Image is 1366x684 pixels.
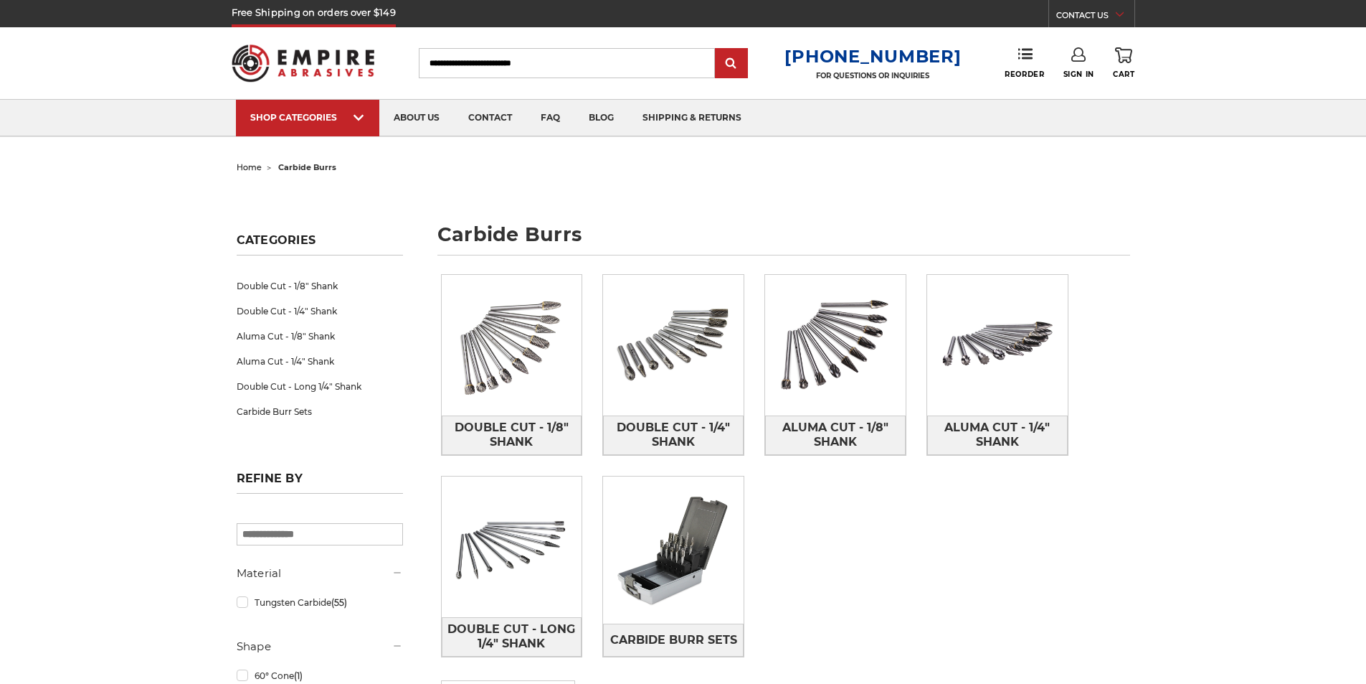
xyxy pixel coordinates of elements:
[250,112,365,123] div: SHOP CATEGORIES
[442,416,582,454] span: Double Cut - 1/8" Shank
[1005,47,1044,78] a: Reorder
[437,225,1130,256] h1: carbide burrs
[237,349,403,374] a: Aluma Cut - 1/4" Shank
[765,416,906,455] a: Aluma Cut - 1/8" Shank
[237,565,403,582] h5: Material
[237,399,403,424] a: Carbide Burr Sets
[442,617,582,656] span: Double Cut - Long 1/4" Shank
[784,46,961,67] a: [PHONE_NUMBER]
[1113,47,1134,79] a: Cart
[717,50,746,78] input: Submit
[294,670,303,681] span: (1)
[928,416,1067,454] span: Aluma Cut - 1/4" Shank
[331,597,347,608] span: (55)
[603,480,744,621] img: Carbide Burr Sets
[237,472,403,494] h5: Refine by
[603,624,744,656] a: Carbide Burr Sets
[237,324,403,349] a: Aluma Cut - 1/8" Shank
[603,416,744,455] a: Double Cut - 1/4" Shank
[442,617,582,657] a: Double Cut - Long 1/4" Shank
[278,162,336,172] span: carbide burrs
[604,416,743,454] span: Double Cut - 1/4" Shank
[237,638,403,655] h5: Shape
[628,100,756,136] a: shipping & returns
[574,100,628,136] a: blog
[237,162,262,172] a: home
[765,275,906,416] img: Aluma Cut - 1/8" Shank
[927,275,1068,416] img: Aluma Cut - 1/4" Shank
[232,35,375,91] img: Empire Abrasives
[442,416,582,455] a: Double Cut - 1/8" Shank
[442,477,582,617] img: Double Cut - Long 1/4" Shank
[237,273,403,299] a: Double Cut - 1/8" Shank
[442,275,582,416] img: Double Cut - 1/8" Shank
[1063,70,1094,79] span: Sign In
[1005,70,1044,79] span: Reorder
[237,299,403,324] a: Double Cut - 1/4" Shank
[454,100,526,136] a: contact
[237,233,403,256] h5: Categories
[603,275,744,416] img: Double Cut - 1/4" Shank
[1056,7,1134,27] a: CONTACT US
[610,628,737,652] span: Carbide Burr Sets
[927,416,1068,455] a: Aluma Cut - 1/4" Shank
[526,100,574,136] a: faq
[237,374,403,399] a: Double Cut - Long 1/4" Shank
[237,590,403,615] a: Tungsten Carbide(55)
[766,416,905,454] span: Aluma Cut - 1/8" Shank
[1113,70,1134,79] span: Cart
[784,71,961,80] p: FOR QUESTIONS OR INQUIRIES
[379,100,454,136] a: about us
